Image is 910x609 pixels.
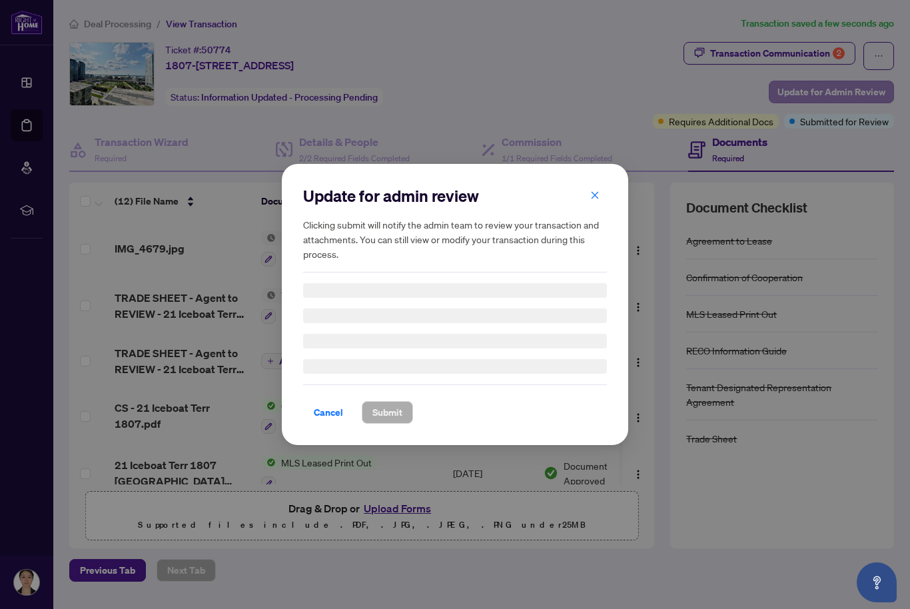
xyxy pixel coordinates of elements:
h5: Clicking submit will notify the admin team to review your transaction and attachments. You can st... [303,217,607,261]
span: Cancel [314,402,343,423]
button: Cancel [303,401,354,424]
h2: Update for admin review [303,185,607,207]
button: Submit [362,401,413,424]
button: Open asap [857,562,897,602]
span: close [590,191,600,200]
